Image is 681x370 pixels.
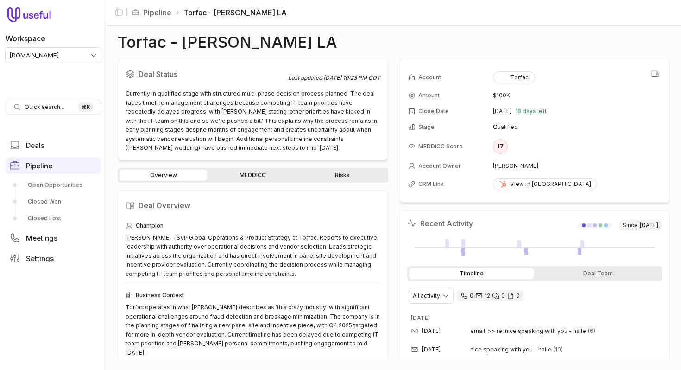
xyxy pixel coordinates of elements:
span: email: >> re: nice speaking with you - halle [470,327,586,335]
span: Pipeline [26,162,52,169]
span: 10 emails in thread [553,346,563,353]
button: Torfac [493,71,535,83]
div: Pipeline submenu [6,178,101,226]
a: View in [GEOGRAPHIC_DATA] [493,178,597,190]
div: Timeline [409,268,534,279]
kbd: ⌘ K [78,102,93,112]
span: Account Owner [418,162,461,170]
h2: Deal Status [126,67,288,82]
h2: Deal Overview [126,198,380,213]
a: Open Opportunities [6,178,101,192]
div: Last updated [288,74,380,82]
time: [DATE] [411,314,430,321]
time: [DATE] 10:23 PM CDT [323,74,380,81]
div: Torfac [499,74,529,81]
div: 17 [493,139,508,154]
h2: Recent Activity [407,218,473,229]
time: [DATE] [640,222,658,229]
a: Meetings [6,230,101,246]
td: Qualified [493,120,661,134]
a: Overview [120,170,207,181]
span: Stage [418,123,435,131]
a: MEDDICC [209,170,296,181]
div: Torfac operates in what [PERSON_NAME] describes as 'this crazy industry' with significant operati... [126,303,380,357]
span: CRM Link [418,180,444,188]
a: Risks [299,170,386,181]
td: $100K [493,88,661,103]
a: Closed Lost [6,211,101,226]
span: 6 emails in thread [588,327,595,335]
span: Amount [418,92,440,99]
span: Close Date [418,108,449,115]
span: nice speaking with you - halle [470,346,551,353]
span: Deals [26,142,44,149]
time: [DATE] [493,108,511,115]
span: Settings [26,255,54,262]
time: [DATE] [422,346,441,353]
label: Workspace [6,33,45,44]
a: Closed Won [6,194,101,209]
a: Pipeline [6,157,101,174]
h1: Torfac - [PERSON_NAME] LA [118,37,337,48]
a: Pipeline [143,7,171,18]
span: Meetings [26,235,57,242]
div: Deal Team [536,268,660,279]
div: Champion [126,220,380,231]
time: [DATE] [422,327,441,335]
span: Since [619,220,662,231]
div: Business Context [126,290,380,301]
div: View in [GEOGRAPHIC_DATA] [499,180,591,188]
td: [PERSON_NAME] [493,159,661,173]
span: | [126,7,128,18]
button: Collapse sidebar [112,6,126,19]
span: Account [418,74,441,81]
li: Torfac - [PERSON_NAME] LA [175,7,287,18]
div: 0 calls and 12 email threads [457,290,523,301]
button: View all fields [648,67,662,81]
div: [PERSON_NAME] - SVP Global Operations & Product Strategy at Torfac. Reports to executive leadersh... [126,233,380,279]
a: Deals [6,137,101,153]
div: Currently in qualified stage with structured multi-phase decision process planned. The deal faces... [126,89,380,153]
span: Quick search... [25,103,64,111]
a: Settings [6,250,101,267]
span: MEDDICC Score [418,143,463,150]
span: 18 days left [515,108,547,115]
